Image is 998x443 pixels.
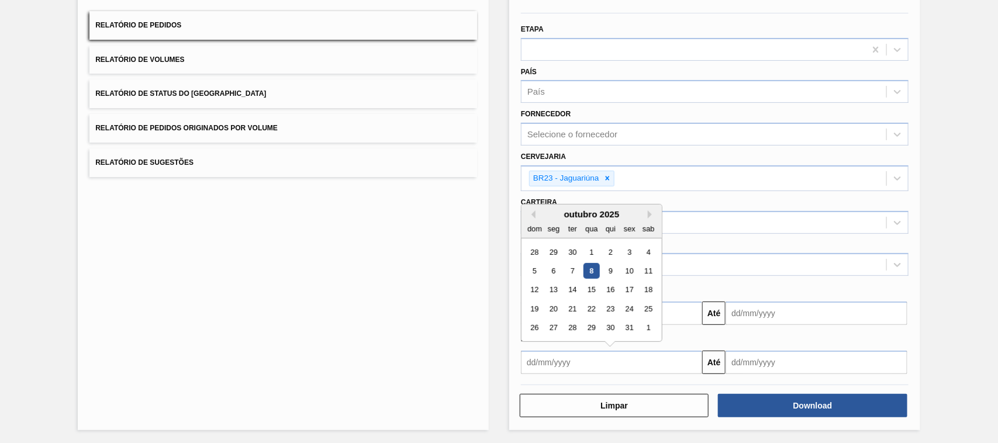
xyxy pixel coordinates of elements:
[89,114,477,143] button: Relatório de Pedidos Originados por Volume
[522,209,662,219] div: outubro 2025
[621,221,637,237] div: sex
[527,210,536,219] button: Previous Month
[583,221,599,237] div: qua
[530,171,601,186] div: BR23 - Jaguariúna
[527,221,543,237] div: dom
[525,243,658,337] div: month 2025-10
[520,394,709,417] button: Limpar
[621,301,637,317] div: Choose sexta-feira, 24 de outubro de 2025
[621,263,637,279] div: Choose sexta-feira, 10 de outubro de 2025
[527,320,543,336] div: Choose domingo, 26 de outubro de 2025
[641,320,657,336] div: Choose sábado, 1 de novembro de 2025
[521,110,571,118] label: Fornecedor
[95,89,266,98] span: Relatório de Status do [GEOGRAPHIC_DATA]
[527,87,545,97] div: País
[546,320,562,336] div: Choose segunda-feira, 27 de outubro de 2025
[726,351,907,374] input: dd/mm/yyyy
[565,282,581,298] div: Choose terça-feira, 14 de outubro de 2025
[521,198,557,206] label: Carteira
[583,282,599,298] div: Choose quarta-feira, 15 de outubro de 2025
[718,394,907,417] button: Download
[95,56,184,64] span: Relatório de Volumes
[603,301,619,317] div: Choose quinta-feira, 23 de outubro de 2025
[583,244,599,260] div: Choose quarta-feira, 1 de outubro de 2025
[521,25,544,33] label: Etapa
[603,221,619,237] div: qui
[565,301,581,317] div: Choose terça-feira, 21 de outubro de 2025
[521,351,702,374] input: dd/mm/yyyy
[546,263,562,279] div: Choose segunda-feira, 6 de outubro de 2025
[603,244,619,260] div: Choose quinta-feira, 2 de outubro de 2025
[546,282,562,298] div: Choose segunda-feira, 13 de outubro de 2025
[621,244,637,260] div: Choose sexta-feira, 3 de outubro de 2025
[527,244,543,260] div: Choose domingo, 28 de setembro de 2025
[89,46,477,74] button: Relatório de Volumes
[603,282,619,298] div: Choose quinta-feira, 16 de outubro de 2025
[641,301,657,317] div: Choose sábado, 25 de outubro de 2025
[641,263,657,279] div: Choose sábado, 11 de outubro de 2025
[95,124,278,132] span: Relatório de Pedidos Originados por Volume
[546,221,562,237] div: seg
[527,130,617,140] div: Selecione o fornecedor
[583,263,599,279] div: Choose quarta-feira, 8 de outubro de 2025
[95,158,194,167] span: Relatório de Sugestões
[702,351,726,374] button: Até
[546,301,562,317] div: Choose segunda-feira, 20 de outubro de 2025
[546,244,562,260] div: Choose segunda-feira, 29 de setembro de 2025
[527,263,543,279] div: Choose domingo, 5 de outubro de 2025
[89,11,477,40] button: Relatório de Pedidos
[641,244,657,260] div: Choose sábado, 4 de outubro de 2025
[603,263,619,279] div: Choose quinta-feira, 9 de outubro de 2025
[583,301,599,317] div: Choose quarta-feira, 22 de outubro de 2025
[641,221,657,237] div: sab
[621,320,637,336] div: Choose sexta-feira, 31 de outubro de 2025
[641,282,657,298] div: Choose sábado, 18 de outubro de 2025
[521,68,537,76] label: País
[726,302,907,325] input: dd/mm/yyyy
[702,302,726,325] button: Até
[527,282,543,298] div: Choose domingo, 12 de outubro de 2025
[89,79,477,108] button: Relatório de Status do [GEOGRAPHIC_DATA]
[95,21,181,29] span: Relatório de Pedidos
[565,320,581,336] div: Choose terça-feira, 28 de outubro de 2025
[583,320,599,336] div: Choose quarta-feira, 29 de outubro de 2025
[648,210,656,219] button: Next Month
[89,148,477,177] button: Relatório de Sugestões
[521,153,566,161] label: Cervejaria
[603,320,619,336] div: Choose quinta-feira, 30 de outubro de 2025
[565,244,581,260] div: Choose terça-feira, 30 de setembro de 2025
[527,301,543,317] div: Choose domingo, 19 de outubro de 2025
[621,282,637,298] div: Choose sexta-feira, 17 de outubro de 2025
[565,221,581,237] div: ter
[565,263,581,279] div: Choose terça-feira, 7 de outubro de 2025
